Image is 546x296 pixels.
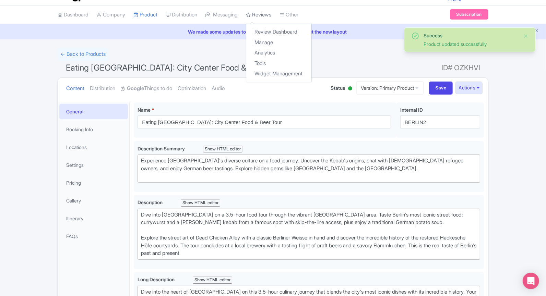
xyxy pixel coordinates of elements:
[138,107,151,113] span: Name
[59,211,128,226] a: Itinerary
[246,69,311,79] a: Widget Management
[138,199,164,205] span: Description
[66,78,84,99] a: Content
[246,27,311,37] a: Review Dashboard
[181,199,220,207] div: Show HTML editor
[534,27,539,35] button: Close announcement
[58,5,88,24] a: Dashboard
[127,85,144,92] strong: Google
[193,276,232,284] div: Show HTML editor
[280,5,298,24] a: Other
[59,139,128,155] a: Locations
[356,81,424,95] a: Version: Primary Product
[166,5,197,24] a: Distribution
[203,146,242,153] div: Show HTML editor
[212,78,225,99] a: Audio
[424,40,518,48] div: Product updated successfully
[178,78,206,99] a: Optimization
[4,28,542,35] a: We made some updates to the platform. Read more about the new layout
[97,5,125,24] a: Company
[429,82,453,95] input: Save
[138,276,176,282] span: Long Description
[59,175,128,190] a: Pricing
[450,9,488,20] a: Subscription
[424,32,518,39] div: Success
[59,229,128,244] a: FAQs
[441,61,480,75] span: ID# OZKHVI
[331,84,345,91] span: Status
[59,104,128,119] a: General
[90,78,115,99] a: Distribution
[58,48,108,61] a: ← Back to Products
[246,5,271,24] a: Reviews
[246,37,311,48] a: Manage
[523,32,529,40] button: Close
[246,48,311,58] a: Analytics
[133,5,157,24] a: Product
[455,82,483,94] button: Actions
[246,58,311,69] a: Tools
[400,107,423,113] span: Internal ID
[523,273,539,289] div: Open Intercom Messenger
[66,63,283,73] span: Eating [GEOGRAPHIC_DATA]: City Center Food & Beer Tour
[347,84,354,94] div: Active
[138,146,186,151] span: Description Summary
[141,211,477,257] div: Dive into [GEOGRAPHIC_DATA] on a 3.5-hour food tour through the vibrant [GEOGRAPHIC_DATA] area. T...
[205,5,238,24] a: Messaging
[59,122,128,137] a: Booking Info
[59,193,128,208] a: Gallery
[121,78,172,99] a: GoogleThings to do
[141,157,477,180] div: Experience [GEOGRAPHIC_DATA]'s diverse culture on a food journey. Uncover the Kebab's origins, ch...
[59,157,128,173] a: Settings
